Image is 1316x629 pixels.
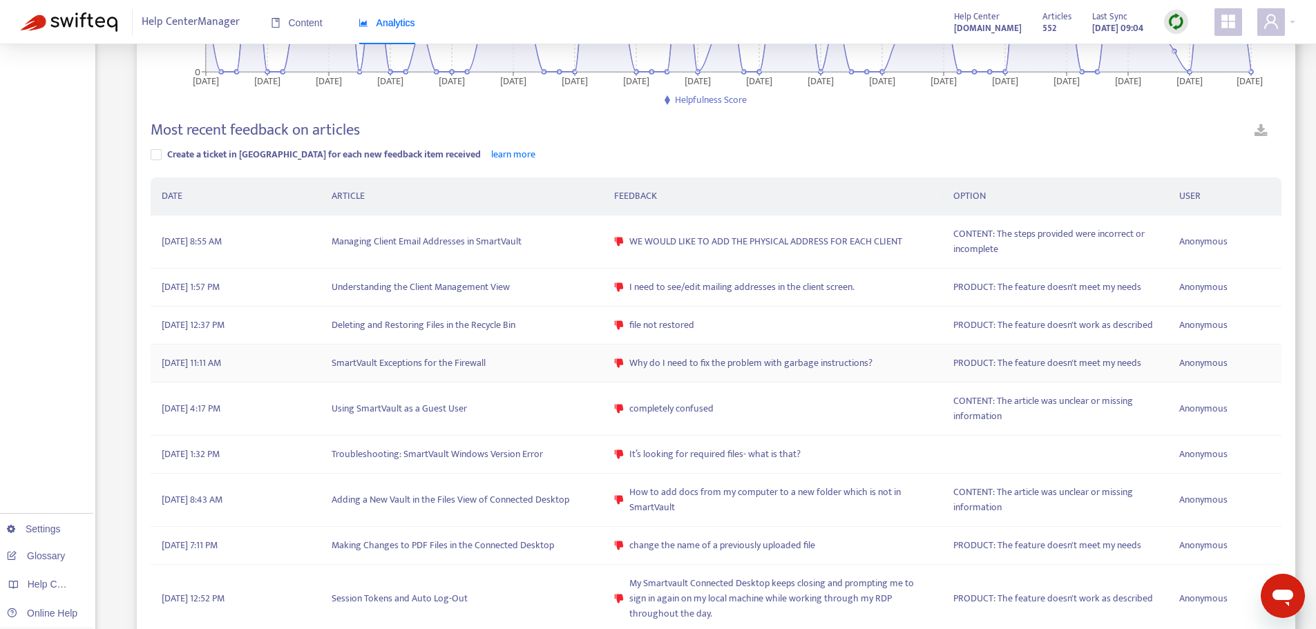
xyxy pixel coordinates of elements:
tspan: [DATE] [1237,72,1263,88]
tspan: [DATE] [377,72,403,88]
td: Troubleshooting: SmartVault Windows Version Error [321,436,603,474]
span: WE WOULD LIKE TO ADD THE PHYSICAL ADDRESS FOR EACH CLIENT [629,234,902,249]
a: [DOMAIN_NAME] [954,20,1022,36]
span: Articles [1042,9,1071,24]
span: Anonymous [1179,401,1228,416]
td: Managing Client Email Addresses in SmartVault [321,215,603,269]
span: dislike [614,282,624,292]
span: How to add docs from my computer to a new folder which is not in SmartVault [629,485,931,515]
span: change the name of a previously uploaded file [629,538,815,553]
tspan: [DATE] [1115,72,1141,88]
span: dislike [614,495,624,505]
span: I need to see/edit mailing addresses in the client screen. [629,280,855,295]
span: Create a ticket in [GEOGRAPHIC_DATA] for each new feedback item received [167,146,481,162]
tspan: [DATE] [685,72,711,88]
span: [DATE] 1:57 PM [162,280,220,295]
tspan: [DATE] [869,72,895,88]
span: [DATE] 12:52 PM [162,591,225,606]
tspan: [DATE] [439,72,465,88]
img: Swifteq [21,12,117,32]
span: area-chart [359,18,368,28]
span: Anonymous [1179,538,1228,553]
td: SmartVault Exceptions for the Firewall [321,345,603,383]
span: appstore [1220,13,1237,30]
span: Anonymous [1179,280,1228,295]
span: PRODUCT: The feature doesn't work as described [953,591,1153,606]
strong: [DATE] 09:04 [1092,21,1143,36]
a: Online Help [7,608,77,619]
span: dislike [614,237,624,246]
span: Anonymous [1179,447,1228,462]
span: [DATE] 7:11 PM [162,538,218,553]
span: [DATE] 8:43 AM [162,492,222,507]
td: Adding a New Vault in the Files View of Connected Desktop [321,474,603,527]
span: dislike [614,320,624,330]
td: Making Changes to PDF Files in the Connected Desktop [321,527,603,565]
th: OPTION [942,177,1168,215]
span: Anonymous [1179,234,1228,249]
span: dislike [614,541,624,550]
span: Anonymous [1179,492,1228,507]
iframe: Button to launch messaging window [1261,574,1305,618]
span: dislike [614,594,624,603]
span: Why do I need to fix the problem with garbage instructions? [629,356,872,371]
tspan: [DATE] [254,72,280,88]
span: My Smartvault Connected Desktop keeps closing and prompting me to sign in again on my local machi... [629,576,931,621]
strong: [DOMAIN_NAME] [954,21,1022,36]
span: Anonymous [1179,318,1228,333]
span: PRODUCT: The feature doesn't work as described [953,318,1153,333]
strong: 552 [1042,21,1056,36]
td: Using SmartVault as a Guest User [321,383,603,436]
th: ARTICLE [321,177,603,215]
a: Settings [7,523,61,534]
h4: Most recent feedback on articles [151,121,360,139]
span: PRODUCT: The feature doesn't meet my needs [953,280,1141,295]
span: Help Center Manager [142,9,240,35]
span: file not restored [629,318,694,333]
span: Analytics [359,17,415,28]
span: CONTENT: The steps provided were incorrect or incomplete [953,226,1157,257]
a: learn more [491,146,535,162]
span: Content [271,17,323,28]
span: Help Centers [28,579,84,590]
th: USER [1168,177,1281,215]
td: Understanding the Client Management View [321,269,603,307]
span: PRODUCT: The feature doesn't meet my needs [953,538,1141,553]
th: DATE [151,177,320,215]
span: Help Center [954,9,1000,24]
span: [DATE] 1:32 PM [162,447,220,462]
span: CONTENT: The article was unclear or missing information [953,485,1157,515]
tspan: 0 [195,64,200,79]
span: dislike [614,404,624,414]
span: dislike [614,449,624,459]
tspan: [DATE] [316,72,342,88]
span: Anonymous [1179,591,1228,606]
span: CONTENT: The article was unclear or missing information [953,394,1157,424]
tspan: [DATE] [1176,72,1203,88]
span: [DATE] 8:55 AM [162,234,222,249]
span: [DATE] 12:37 PM [162,318,225,333]
tspan: [DATE] [808,72,834,88]
span: [DATE] 11:11 AM [162,356,221,371]
span: Helpfulness Score [675,92,747,108]
span: book [271,18,280,28]
tspan: [DATE] [500,72,526,88]
tspan: [DATE] [1053,72,1080,88]
span: Anonymous [1179,356,1228,371]
th: FEEDBACK [603,177,942,215]
img: sync.dc5367851b00ba804db3.png [1167,13,1185,30]
tspan: [DATE] [992,72,1018,88]
span: PRODUCT: The feature doesn't meet my needs [953,356,1141,371]
span: completely confused [629,401,714,416]
tspan: [DATE] [623,72,649,88]
span: dislike [614,358,624,368]
span: It’s looking for required files- what is that? [629,447,801,462]
span: Last Sync [1092,9,1127,24]
span: user [1263,13,1279,30]
tspan: [DATE] [931,72,957,88]
tspan: [DATE] [193,72,219,88]
tspan: [DATE] [562,72,588,88]
a: Glossary [7,550,65,561]
td: Deleting and Restoring Files in the Recycle Bin [321,307,603,345]
span: [DATE] 4:17 PM [162,401,220,416]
